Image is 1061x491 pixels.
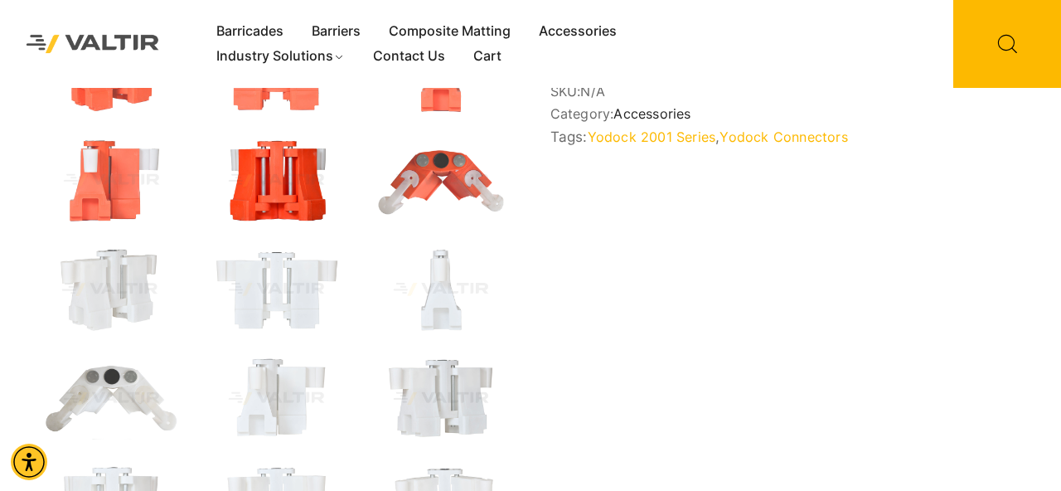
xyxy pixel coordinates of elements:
[12,21,173,66] img: Valtir Rentals
[550,106,1020,122] span: Category:
[41,247,182,331] img: A white plastic component with a central metal rod, designed for mechanical or structural applica...
[550,129,1020,145] span: Tags: ,
[206,139,346,222] img: A bright orange industrial clamp with metallic rods, designed for holding or securing objects.
[580,83,605,100] span: N/A
[588,129,716,145] a: Yodock 2001 Series
[41,357,182,440] img: A white mechanical component with two arms and circular elements, possibly a hinge or connector.
[613,105,690,122] a: Accessories
[206,247,346,331] img: A white plastic device with two side extensions and metal rods in the center, likely a component ...
[206,357,346,440] img: A white plastic component with various shapes and openings, likely used in machinery or equipment.
[359,44,459,69] a: Contact Us
[375,19,525,44] a: Composite Matting
[298,19,375,44] a: Barriers
[371,357,511,440] img: A white mechanical component with a cylindrical center and two protruding sections, likely used i...
[11,444,47,480] div: Accessibility Menu
[550,84,1020,100] span: SKU:
[525,19,631,44] a: Accessories
[371,247,511,331] img: A white plastic component with a cylindrical roller at the top, designed for mechanical or indust...
[719,129,847,145] a: Yodock Connectors
[459,44,516,69] a: Cart
[41,139,182,222] img: An orange industrial component with white rollers, designed for heavy-duty applications.
[202,19,298,44] a: Barricades
[371,139,511,222] img: A red and white mechanical device with two arms and circular attachments, likely used for connect...
[202,44,359,69] a: Industry Solutions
